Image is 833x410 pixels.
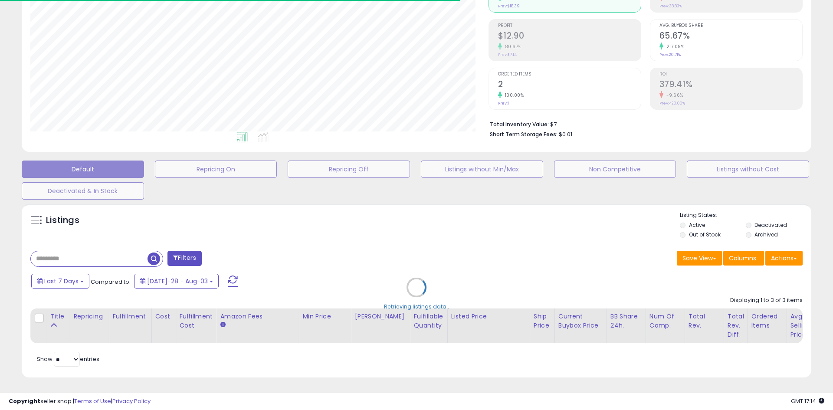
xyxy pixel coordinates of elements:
button: Listings without Cost [687,161,809,178]
small: Prev: 38.83% [659,3,682,9]
button: Listings without Min/Max [421,161,543,178]
span: $0.01 [559,130,572,138]
span: ROI [659,72,802,77]
small: 80.67% [502,43,521,50]
h2: 379.41% [659,79,802,91]
b: Short Term Storage Fees: [490,131,558,138]
small: 100.00% [502,92,524,98]
small: Prev: 1 [498,101,509,106]
button: Deactivated & In Stock [22,182,144,200]
li: $7 [490,118,796,129]
small: Prev: 420.00% [659,101,685,106]
span: Profit [498,23,641,28]
a: Terms of Use [74,397,111,405]
h2: 65.67% [659,31,802,43]
b: Total Inventory Value: [490,121,549,128]
div: seller snap | | [9,397,151,406]
small: Prev: 20.71% [659,52,681,57]
small: Prev: $7.14 [498,52,517,57]
h2: $12.90 [498,31,641,43]
small: 217.09% [663,43,685,50]
strong: Copyright [9,397,40,405]
a: Privacy Policy [112,397,151,405]
h2: 2 [498,79,641,91]
button: Non Competitive [554,161,676,178]
button: Repricing On [155,161,277,178]
span: 2025-08-11 17:14 GMT [791,397,824,405]
button: Repricing Off [288,161,410,178]
span: Avg. Buybox Share [659,23,802,28]
span: Ordered Items [498,72,641,77]
small: -9.66% [663,92,683,98]
small: Prev: $18.39 [498,3,520,9]
button: Default [22,161,144,178]
div: Retrieving listings data.. [384,302,449,310]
